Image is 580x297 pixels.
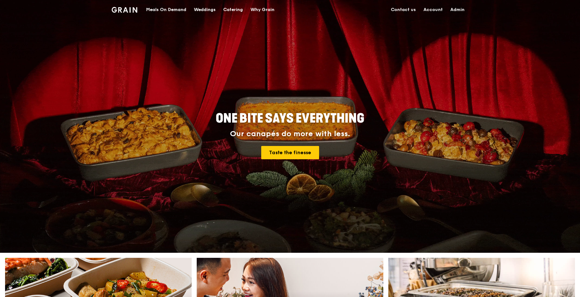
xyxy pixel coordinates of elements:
[112,7,137,13] img: Grain
[247,0,278,19] a: Why Grain
[176,130,404,138] div: Our canapés do more with less.
[387,0,420,19] a: Contact us
[216,111,364,126] span: ONE BITE SAYS EVERYTHING
[190,0,219,19] a: Weddings
[420,0,447,19] a: Account
[146,0,186,19] div: Meals On Demand
[223,0,243,19] div: Catering
[250,0,275,19] div: Why Grain
[261,146,319,159] a: Taste the finesse
[194,0,216,19] div: Weddings
[219,0,247,19] a: Catering
[447,0,468,19] a: Admin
